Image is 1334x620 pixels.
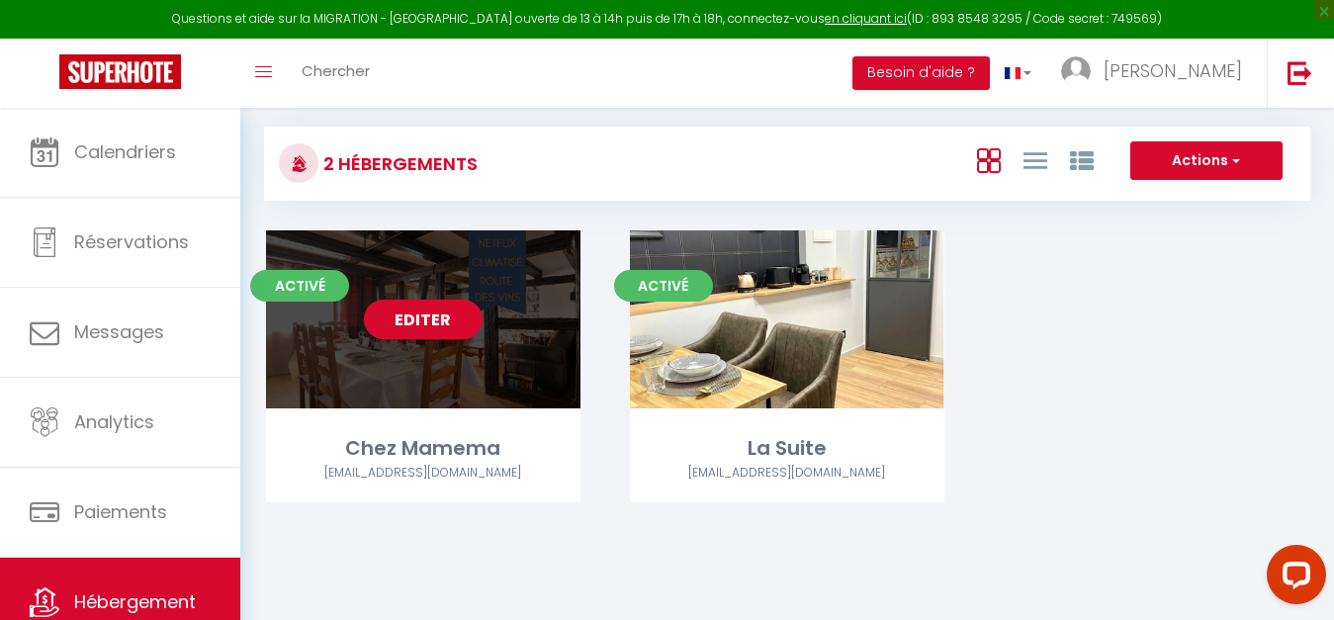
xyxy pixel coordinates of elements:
[1130,141,1283,181] button: Actions
[59,54,181,89] img: Super Booking
[1251,537,1334,620] iframe: LiveChat chat widget
[250,270,349,302] span: Activé
[1046,39,1267,108] a: ... [PERSON_NAME]
[825,10,907,27] a: en cliquant ici
[74,499,167,524] span: Paiements
[266,464,580,483] div: Airbnb
[74,589,196,614] span: Hébergement
[1288,60,1312,85] img: logout
[74,409,154,434] span: Analytics
[302,60,370,81] span: Chercher
[852,56,990,90] button: Besoin d'aide ?
[287,39,385,108] a: Chercher
[1061,56,1091,86] img: ...
[1070,143,1094,176] a: Vue par Groupe
[728,300,846,339] a: Editer
[977,143,1001,176] a: Vue en Box
[74,139,176,164] span: Calendriers
[630,433,944,464] div: La Suite
[318,141,478,186] h3: 2 Hébergements
[266,433,580,464] div: Chez Mamema
[74,319,164,344] span: Messages
[1023,143,1047,176] a: Vue en Liste
[1104,58,1242,83] span: [PERSON_NAME]
[614,270,713,302] span: Activé
[364,300,483,339] a: Editer
[630,464,944,483] div: Airbnb
[74,229,189,254] span: Réservations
